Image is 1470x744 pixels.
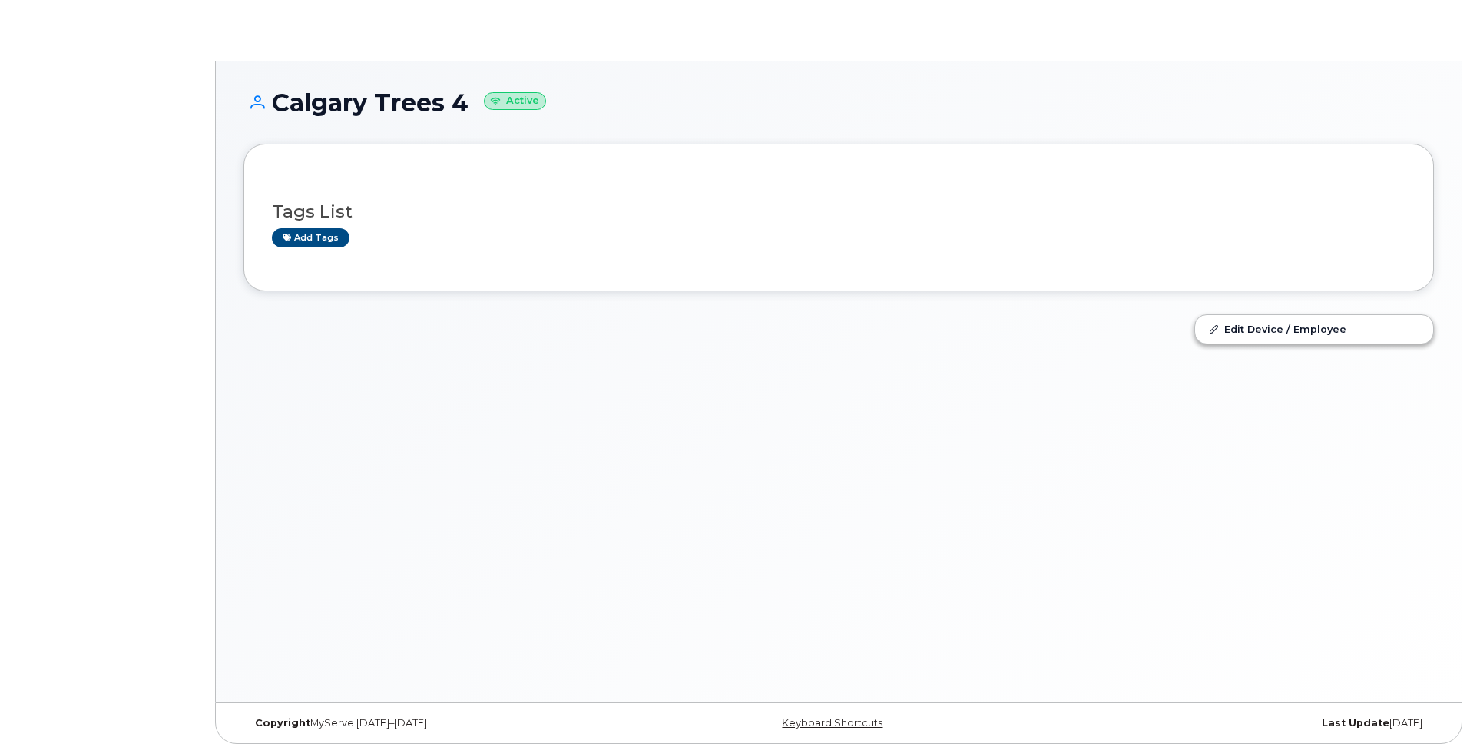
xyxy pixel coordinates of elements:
a: Add tags [272,228,349,247]
div: [DATE] [1037,717,1434,729]
strong: Copyright [255,717,310,729]
h3: Tags List [272,202,1405,221]
small: Active [484,92,546,110]
div: MyServe [DATE]–[DATE] [243,717,641,729]
h1: Calgary Trees 4 [243,89,1434,116]
strong: Last Update [1322,717,1389,729]
a: Edit Device / Employee [1195,315,1433,343]
a: Keyboard Shortcuts [782,717,882,729]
